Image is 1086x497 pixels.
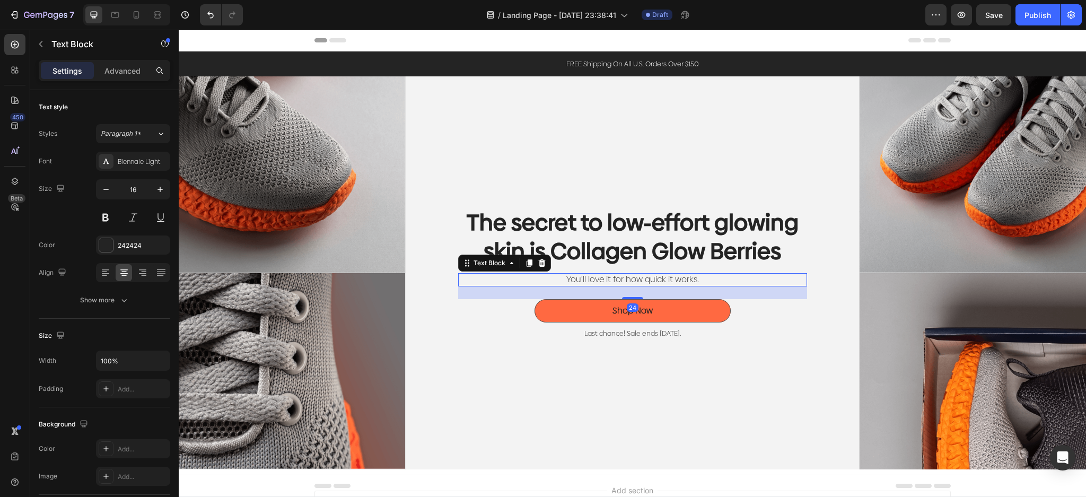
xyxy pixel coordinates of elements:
[39,129,57,138] div: Styles
[39,102,68,112] div: Text style
[356,269,552,293] button: Shop Now
[39,182,67,196] div: Size
[681,243,907,440] img: gempages_432750572815254551-4a7e422d-6fd7-42af-831d-f258ffbf2d2b.png
[503,10,616,21] span: Landing Page - [DATE] 23:38:41
[10,113,25,121] div: 450
[1024,10,1051,21] div: Publish
[1015,4,1060,25] button: Publish
[97,351,170,370] input: Auto
[39,472,57,481] div: Image
[293,229,329,238] div: Text Block
[281,299,627,308] p: Last chance! Sale ends [DATE].
[39,266,68,280] div: Align
[434,276,474,287] div: Shop Now
[80,295,129,306] div: Show more
[39,156,52,166] div: Font
[118,472,168,482] div: Add...
[976,4,1011,25] button: Save
[279,177,628,237] h2: Rich Text Editor. Editing area: main
[39,291,170,310] button: Show more
[985,11,1003,20] span: Save
[279,243,628,257] div: Rich Text Editor. Editing area: main
[8,194,25,203] div: Beta
[118,385,168,394] div: Add...
[1050,445,1075,470] div: Open Intercom Messenger
[4,4,79,25] button: 7
[118,444,168,454] div: Add...
[179,30,1086,497] iframe: Design area
[118,157,168,167] div: Biennale Light
[39,356,56,365] div: Width
[39,240,55,250] div: Color
[51,38,142,50] p: Text Block
[652,10,668,20] span: Draft
[281,245,627,256] p: You'll love it for how quick it works.
[39,444,55,454] div: Color
[96,124,170,143] button: Paragraph 1*
[101,129,141,138] span: Paragraph 1*
[104,65,141,76] p: Advanced
[281,178,627,236] p: The secret to low-effort glowing skin is Collagen Glow Berries
[448,274,460,282] div: 24
[200,4,243,25] div: Undo/Redo
[39,329,67,343] div: Size
[39,417,90,432] div: Background
[118,241,168,250] div: 242424
[52,65,82,76] p: Settings
[681,47,907,243] img: gempages_432750572815254551-7225bc27-ab8e-4afa-83d6-19081bcbc6a4.png
[39,384,63,394] div: Padding
[498,10,501,21] span: /
[69,8,74,21] p: 7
